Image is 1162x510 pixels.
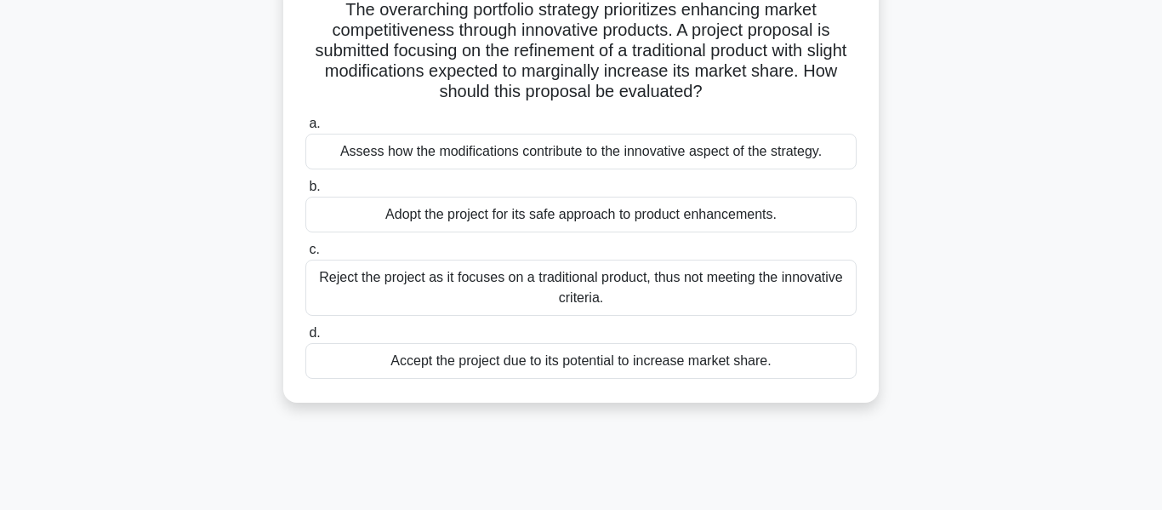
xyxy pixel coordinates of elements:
[305,134,857,169] div: Assess how the modifications contribute to the innovative aspect of the strategy.
[309,116,320,130] span: a.
[305,343,857,379] div: Accept the project due to its potential to increase market share.
[309,325,320,340] span: d.
[309,242,319,256] span: c.
[305,197,857,232] div: Adopt the project for its safe approach to product enhancements.
[309,179,320,193] span: b.
[305,260,857,316] div: Reject the project as it focuses on a traditional product, thus not meeting the innovative criteria.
